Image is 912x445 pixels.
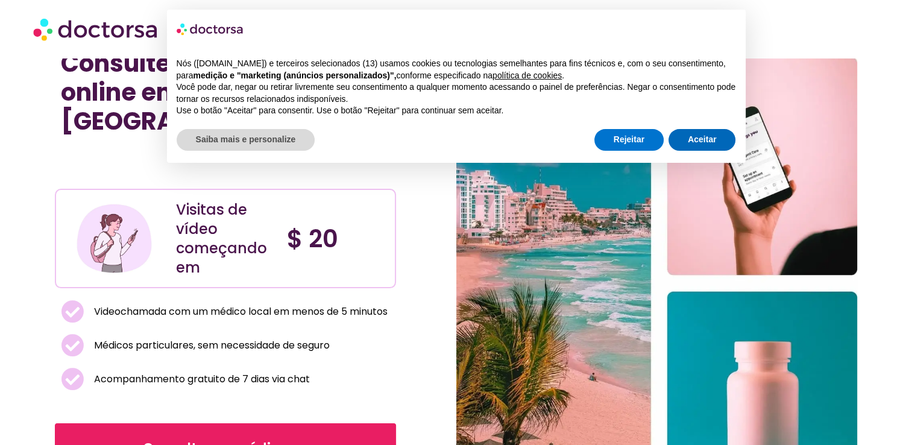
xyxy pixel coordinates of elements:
[177,81,736,105] p: Você pode dar, negar ou retirar livremente seu consentimento a qualquer momento acessando o paine...
[176,200,275,277] div: Visitas de vídeo começando em
[492,71,562,80] a: política de cookies
[91,337,330,354] span: Médicos particulares, sem necessidade de seguro
[61,162,390,177] iframe: Customer reviews powered by Trustpilot
[177,105,736,117] p: Use o botão "Aceitar" para consentir. Use o botão "Rejeitar" para continuar sem aceitar.
[668,129,735,151] button: Aceitar
[61,148,242,162] iframe: Customer reviews powered by Trustpilot
[177,129,315,151] button: Saiba mais e personalize
[287,224,386,253] h4: $ 20
[193,71,397,80] strong: medição e "marketing (anúncios personalizados)",
[91,371,310,388] span: Acompanhamento gratuito de 7 dias via chat
[75,199,154,278] img: Ilustração retratando uma jovem mulher em uma roupa casual, envolvida com seu smartphone. Ela tem...
[177,58,736,81] p: Nós ([DOMAIN_NAME]) e terceiros selecionados (13) usamos cookies ou tecnologias semelhantes para ...
[594,129,664,151] button: Rejeitar
[61,49,390,136] h1: Consulte um médico online em minutos no [GEOGRAPHIC_DATA]
[91,303,388,320] span: Videochamada com um médico local em menos de 5 minutos
[177,19,244,39] img: logotipo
